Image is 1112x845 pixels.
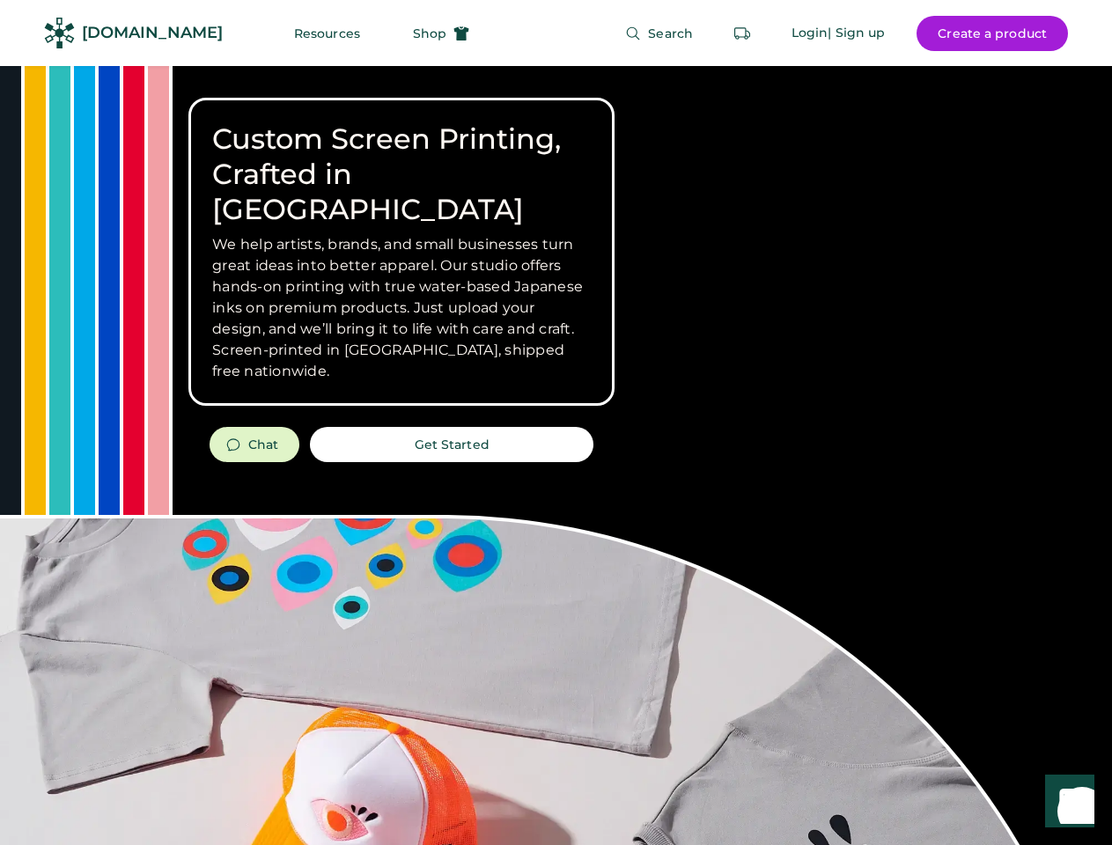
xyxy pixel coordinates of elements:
span: Search [648,27,693,40]
button: Shop [392,16,490,51]
button: Search [604,16,714,51]
button: Resources [273,16,381,51]
iframe: Front Chat [1028,766,1104,841]
button: Get Started [310,427,593,462]
span: Shop [413,27,446,40]
img: Rendered Logo - Screens [44,18,75,48]
h3: We help artists, brands, and small businesses turn great ideas into better apparel. Our studio of... [212,234,591,382]
div: | Sign up [828,25,885,42]
button: Create a product [917,16,1068,51]
div: Login [792,25,828,42]
div: [DOMAIN_NAME] [82,22,223,44]
button: Chat [210,427,299,462]
h1: Custom Screen Printing, Crafted in [GEOGRAPHIC_DATA] [212,121,591,227]
button: Retrieve an order [725,16,760,51]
